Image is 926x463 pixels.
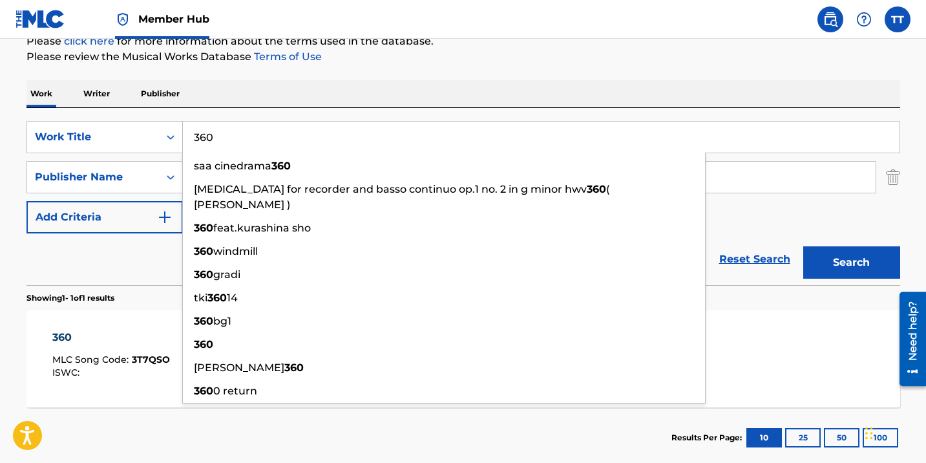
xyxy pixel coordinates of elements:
img: help [856,12,872,27]
button: 50 [824,428,859,447]
a: Reset Search [713,245,797,274]
img: 9d2ae6d4665cec9f34b9.svg [157,210,173,225]
span: windmill [213,245,258,257]
p: Results Per Page: [671,432,745,444]
strong: 360 [284,361,304,374]
span: ISWC : [52,367,83,378]
span: gradi [213,268,240,281]
strong: 360 [271,160,291,172]
span: bg1 [213,315,231,327]
div: 360 [52,330,170,345]
span: [MEDICAL_DATA] for recorder and basso continuo op.1 no. 2 in g minor hwv [194,183,587,195]
iframe: Chat Widget [861,401,926,463]
span: saa cinedrama [194,160,271,172]
p: Work [26,80,56,107]
span: Member Hub [138,12,209,27]
button: Add Criteria [26,201,183,233]
img: MLC Logo [16,10,65,28]
span: 14 [227,292,238,304]
a: 360MLC Song Code:3T7QSOISWC:Writers (3)[PERSON_NAME]-SEYI [PERSON_NAME], [PERSON_NAME], [PERSON_N... [26,310,900,407]
span: 0 return [213,385,257,397]
div: Publisher Name [35,169,151,185]
strong: 360 [587,183,606,195]
form: Search Form [26,121,900,285]
p: Please review the Musical Works Database [26,49,900,65]
span: tki [194,292,207,304]
img: Top Rightsholder [115,12,131,27]
div: Drag [865,414,873,453]
button: 10 [746,428,782,447]
strong: 360 [194,245,213,257]
span: [PERSON_NAME] [194,361,284,374]
div: User Menu [885,6,910,32]
strong: 360 [194,222,213,234]
span: MLC Song Code : [52,354,132,365]
a: Terms of Use [251,50,322,63]
p: Showing 1 - 1 of 1 results [26,292,114,304]
strong: 360 [194,338,213,350]
span: feat.kurashina sho [213,222,311,234]
img: Delete Criterion [886,161,900,193]
div: Work Title [35,129,151,145]
p: Publisher [137,80,184,107]
p: Writer [79,80,114,107]
button: 25 [785,428,821,447]
img: search [823,12,838,27]
span: 3T7QSO [132,354,170,365]
button: Search [803,246,900,279]
a: Public Search [817,6,843,32]
strong: 360 [194,315,213,327]
p: Please for more information about the terms used in the database. [26,34,900,49]
a: click here [64,35,114,47]
iframe: Resource Center [890,286,926,391]
strong: 360 [194,268,213,281]
span: ( [PERSON_NAME] ) [194,183,609,211]
strong: 360 [194,385,213,397]
div: Help [851,6,877,32]
strong: 360 [207,292,227,304]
